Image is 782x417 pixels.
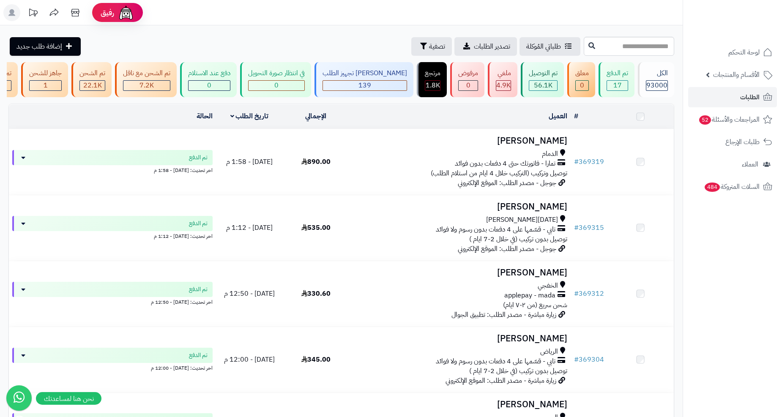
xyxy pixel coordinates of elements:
span: تمارا - فاتورتك حتى 4 دفعات بدون فوائد [455,159,555,169]
span: طلباتي المُوكلة [526,41,561,52]
a: طلبات الإرجاع [688,132,777,152]
span: 52 [699,115,711,125]
a: ملغي 4.9K [486,62,519,97]
span: العملاء [742,158,758,170]
div: مرتجع [425,68,440,78]
a: تم الشحن 22.1K [70,62,113,97]
span: الأقسام والمنتجات [713,69,760,81]
div: 1765 [425,81,440,90]
span: 0 [466,80,470,90]
h3: [PERSON_NAME] [353,136,567,146]
span: 22.1K [83,80,102,90]
a: # [574,111,578,121]
span: الخفجي [538,281,558,291]
span: 4.9K [496,80,511,90]
span: 0 [580,80,584,90]
button: تصفية [411,37,452,56]
div: اخر تحديث: [DATE] - 1:58 م [12,165,213,174]
a: معلق 0 [566,62,597,97]
div: معلق [575,68,589,78]
a: جاهز للشحن 1 [19,62,70,97]
span: 535.00 [301,223,331,233]
div: 56082 [529,81,557,90]
div: [PERSON_NAME] تجهيز الطلب [323,68,407,78]
span: 345.00 [301,354,331,365]
h3: [PERSON_NAME] [353,400,567,409]
a: المراجعات والأسئلة52 [688,109,777,130]
a: مرتجع 1.8K [415,62,448,97]
span: [DATE] - 1:12 م [226,223,273,233]
a: تم الدفع 17 [597,62,636,97]
a: مرفوض 0 [448,62,486,97]
span: إضافة طلب جديد [16,41,62,52]
span: تصفية [429,41,445,52]
div: تم التوصيل [529,68,558,78]
div: الكل [646,68,668,78]
span: 56.1K [534,80,552,90]
a: #369304 [574,354,604,365]
span: [DATE] - 1:58 م [226,157,273,167]
a: في انتظار صورة التحويل 0 [238,62,313,97]
span: توصيل وتركيب (التركيب خلال 4 ايام من استلام الطلب) [431,168,567,178]
div: في انتظار صورة التحويل [248,68,305,78]
a: الحالة [197,111,213,121]
span: الرياض [540,347,558,357]
div: 17 [607,81,628,90]
h3: [PERSON_NAME] [353,202,567,212]
span: طلبات الإرجاع [725,136,760,148]
a: تاريخ الطلب [230,111,269,121]
span: applepay - mada [504,291,555,300]
span: 484 [705,183,720,192]
a: تصدير الطلبات [454,37,517,56]
img: ai-face.png [118,4,134,21]
div: دفع عند الاستلام [188,68,230,78]
span: 93000 [646,80,667,90]
span: # [574,289,579,299]
a: الكل93000 [636,62,676,97]
a: تحديثات المنصة [22,4,44,23]
div: 7223 [123,81,170,90]
span: # [574,223,579,233]
a: العميل [549,111,567,121]
a: لوحة التحكم [688,42,777,63]
div: اخر تحديث: [DATE] - 12:00 م [12,363,213,372]
span: [DATE][PERSON_NAME] [486,215,558,225]
span: زيارة مباشرة - مصدر الطلب: الموقع الإلكتروني [446,376,556,386]
div: 0 [576,81,588,90]
div: مرفوض [458,68,478,78]
div: جاهز للشحن [29,68,62,78]
div: 0 [459,81,478,90]
a: تم الشحن مع ناقل 7.2K [113,62,178,97]
a: الإجمالي [305,111,326,121]
div: 139 [323,81,407,90]
a: العملاء [688,154,777,174]
span: تم الدفع [189,351,208,360]
a: دفع عند الاستلام 0 [178,62,238,97]
h3: [PERSON_NAME] [353,268,567,278]
span: 330.60 [301,289,331,299]
span: السلات المتروكة [704,181,760,193]
a: الطلبات [688,87,777,107]
span: توصيل بدون تركيب (في خلال 2-7 ايام ) [469,366,567,376]
div: 22144 [80,81,105,90]
span: تم الدفع [189,285,208,294]
span: جوجل - مصدر الطلب: الموقع الإلكتروني [458,244,556,254]
span: 0 [207,80,211,90]
div: 1 [30,81,61,90]
a: إضافة طلب جديد [10,37,81,56]
a: #369315 [574,223,604,233]
span: الدمام [542,149,558,159]
span: زيارة مباشرة - مصدر الطلب: تطبيق الجوال [451,310,556,320]
span: تابي - قسّمها على 4 دفعات بدون رسوم ولا فوائد [436,225,555,234]
span: جوجل - مصدر الطلب: الموقع الإلكتروني [458,178,556,188]
span: المراجعات والأسئلة [698,114,760,125]
span: شحن سريع (من ٢-٧ ايام) [503,300,567,310]
div: تم الشحن [79,68,105,78]
span: 890.00 [301,157,331,167]
h3: [PERSON_NAME] [353,334,567,343]
span: # [574,157,579,167]
div: 4922 [496,81,511,90]
span: [DATE] - 12:50 م [224,289,275,299]
a: السلات المتروكة484 [688,177,777,197]
div: تم الشحن مع ناقل [123,68,170,78]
